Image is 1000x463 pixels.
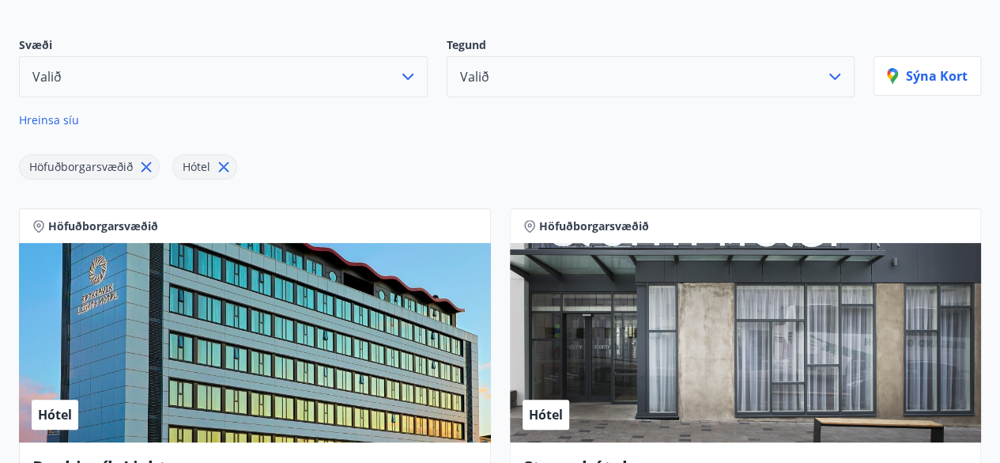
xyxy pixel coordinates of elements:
span: Valið [460,68,489,85]
span: Valið [32,68,62,85]
span: Höfuðborgarsvæðið [48,218,158,234]
span: Hótel [529,406,563,423]
span: Hótel [38,406,72,423]
span: Hreinsa síu [19,112,79,127]
p: Sýna kort [887,67,968,85]
button: Sýna kort [874,56,981,96]
div: Hótel [172,154,237,180]
span: Hótel [183,159,210,174]
button: Valið [19,56,428,97]
div: Höfuðborgarsvæðið [19,154,160,180]
span: Höfuðborgarsvæðið [539,218,649,234]
span: Höfuðborgarsvæðið [29,159,133,174]
p: Svæði [19,37,428,56]
button: Valið [447,56,855,97]
p: Tegund [447,37,855,56]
